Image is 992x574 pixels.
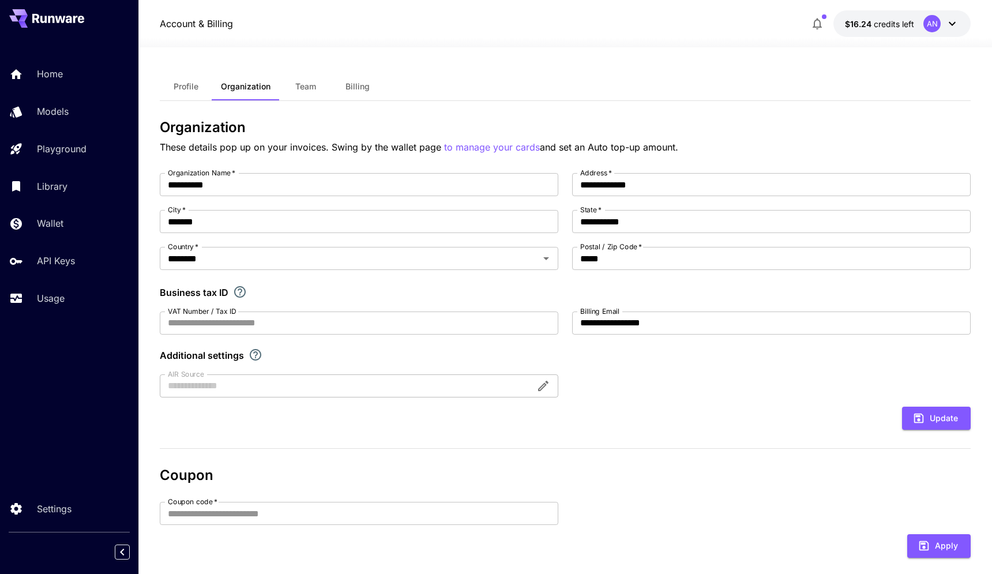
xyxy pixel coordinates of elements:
[833,10,971,37] button: $16.23542AN
[160,119,971,136] h3: Organization
[160,17,233,31] a: Account & Billing
[168,306,236,316] label: VAT Number / Tax ID
[538,250,554,267] button: Open
[168,168,235,178] label: Organization Name
[580,242,642,252] label: Postal / Zip Code
[168,242,198,252] label: Country
[160,467,971,483] h3: Coupon
[37,104,69,118] p: Models
[123,542,138,562] div: Collapse sidebar
[160,348,244,362] p: Additional settings
[174,81,198,92] span: Profile
[923,15,941,32] div: AN
[233,285,247,299] svg: If you are a business tax registrant, please enter your business tax ID here.
[580,306,619,316] label: Billing Email
[160,286,228,299] p: Business tax ID
[168,205,186,215] label: City
[37,67,63,81] p: Home
[37,142,87,156] p: Playground
[295,81,316,92] span: Team
[845,19,874,29] span: $16.24
[37,179,67,193] p: Library
[902,407,971,430] button: Update
[37,291,65,305] p: Usage
[37,502,72,516] p: Settings
[168,497,217,507] label: Coupon code
[907,534,971,558] button: Apply
[168,369,204,379] label: AIR Source
[540,141,678,153] span: and set an Auto top-up amount.
[160,17,233,31] nav: breadcrumb
[580,205,602,215] label: State
[37,216,63,230] p: Wallet
[37,254,75,268] p: API Keys
[345,81,370,92] span: Billing
[845,18,914,30] div: $16.23542
[249,348,262,362] svg: Explore additional customization settings
[580,168,612,178] label: Address
[221,81,270,92] span: Organization
[160,141,444,153] span: These details pop up on your invoices. Swing by the wallet page
[874,19,914,29] span: credits left
[444,140,540,155] button: to manage your cards
[115,545,130,560] button: Collapse sidebar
